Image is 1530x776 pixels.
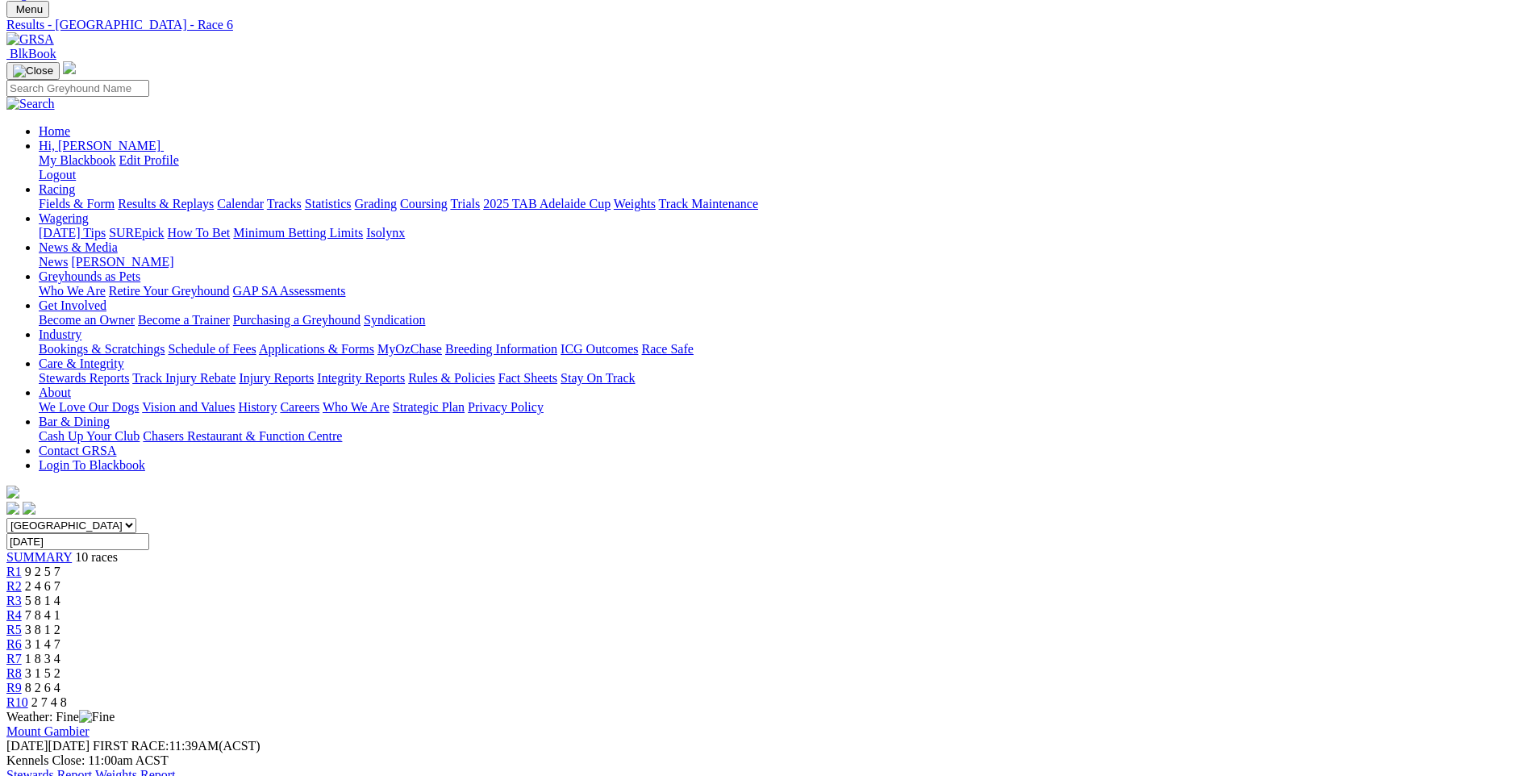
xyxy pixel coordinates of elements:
[6,594,22,607] a: R3
[6,681,22,695] a: R9
[119,153,179,167] a: Edit Profile
[305,197,352,211] a: Statistics
[39,400,1524,415] div: About
[280,400,319,414] a: Careers
[39,328,81,341] a: Industry
[6,47,56,60] a: BlkBook
[39,124,70,138] a: Home
[6,1,49,18] button: Toggle navigation
[138,313,230,327] a: Become a Trainer
[39,342,165,356] a: Bookings & Scratchings
[109,284,230,298] a: Retire Your Greyhound
[25,652,60,665] span: 1 8 3 4
[6,18,1524,32] a: Results - [GEOGRAPHIC_DATA] - Race 6
[498,371,557,385] a: Fact Sheets
[39,400,139,414] a: We Love Our Dogs
[39,371,129,385] a: Stewards Reports
[168,226,231,240] a: How To Bet
[13,65,53,77] img: Close
[25,681,60,695] span: 8 2 6 4
[39,139,161,152] span: Hi, [PERSON_NAME]
[408,371,495,385] a: Rules & Policies
[6,739,48,753] span: [DATE]
[323,400,390,414] a: Who We Are
[355,197,397,211] a: Grading
[39,226,1524,240] div: Wagering
[6,724,90,738] a: Mount Gambier
[561,342,638,356] a: ICG Outcomes
[39,139,164,152] a: Hi, [PERSON_NAME]
[10,47,56,60] span: BlkBook
[25,565,60,578] span: 9 2 5 7
[25,594,60,607] span: 5 8 1 4
[25,579,60,593] span: 2 4 6 7
[6,623,22,636] span: R5
[468,400,544,414] a: Privacy Policy
[259,342,374,356] a: Applications & Forms
[39,255,1524,269] div: News & Media
[31,695,67,709] span: 2 7 4 8
[450,197,480,211] a: Trials
[6,637,22,651] span: R6
[6,486,19,499] img: logo-grsa-white.png
[39,240,118,254] a: News & Media
[6,666,22,680] span: R8
[39,284,106,298] a: Who We Are
[132,371,236,385] a: Track Injury Rebate
[6,80,149,97] input: Search
[366,226,405,240] a: Isolynx
[393,400,465,414] a: Strategic Plan
[109,226,164,240] a: SUREpick
[39,313,135,327] a: Become an Owner
[614,197,656,211] a: Weights
[233,313,361,327] a: Purchasing a Greyhound
[39,386,71,399] a: About
[6,579,22,593] a: R2
[400,197,448,211] a: Coursing
[483,197,611,211] a: 2025 TAB Adelaide Cup
[267,197,302,211] a: Tracks
[79,710,115,724] img: Fine
[39,168,76,181] a: Logout
[39,444,116,457] a: Contact GRSA
[39,211,89,225] a: Wagering
[39,284,1524,298] div: Greyhounds as Pets
[71,255,173,269] a: [PERSON_NAME]
[16,3,43,15] span: Menu
[39,458,145,472] a: Login To Blackbook
[93,739,261,753] span: 11:39AM(ACST)
[39,298,106,312] a: Get Involved
[233,284,346,298] a: GAP SA Assessments
[39,269,140,283] a: Greyhounds as Pets
[23,502,35,515] img: twitter.svg
[6,32,54,47] img: GRSA
[39,197,1524,211] div: Racing
[239,371,314,385] a: Injury Reports
[93,739,169,753] span: FIRST RACE:
[377,342,442,356] a: MyOzChase
[6,97,55,111] img: Search
[39,255,68,269] a: News
[6,753,1524,768] div: Kennels Close: 11:00am ACST
[39,342,1524,357] div: Industry
[63,61,76,74] img: logo-grsa-white.png
[445,342,557,356] a: Breeding Information
[6,739,90,753] span: [DATE]
[39,197,115,211] a: Fields & Form
[233,226,363,240] a: Minimum Betting Limits
[364,313,425,327] a: Syndication
[561,371,635,385] a: Stay On Track
[6,533,149,550] input: Select date
[6,608,22,622] a: R4
[39,153,116,167] a: My Blackbook
[6,565,22,578] a: R1
[39,415,110,428] a: Bar & Dining
[6,550,72,564] a: SUMMARY
[6,502,19,515] img: facebook.svg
